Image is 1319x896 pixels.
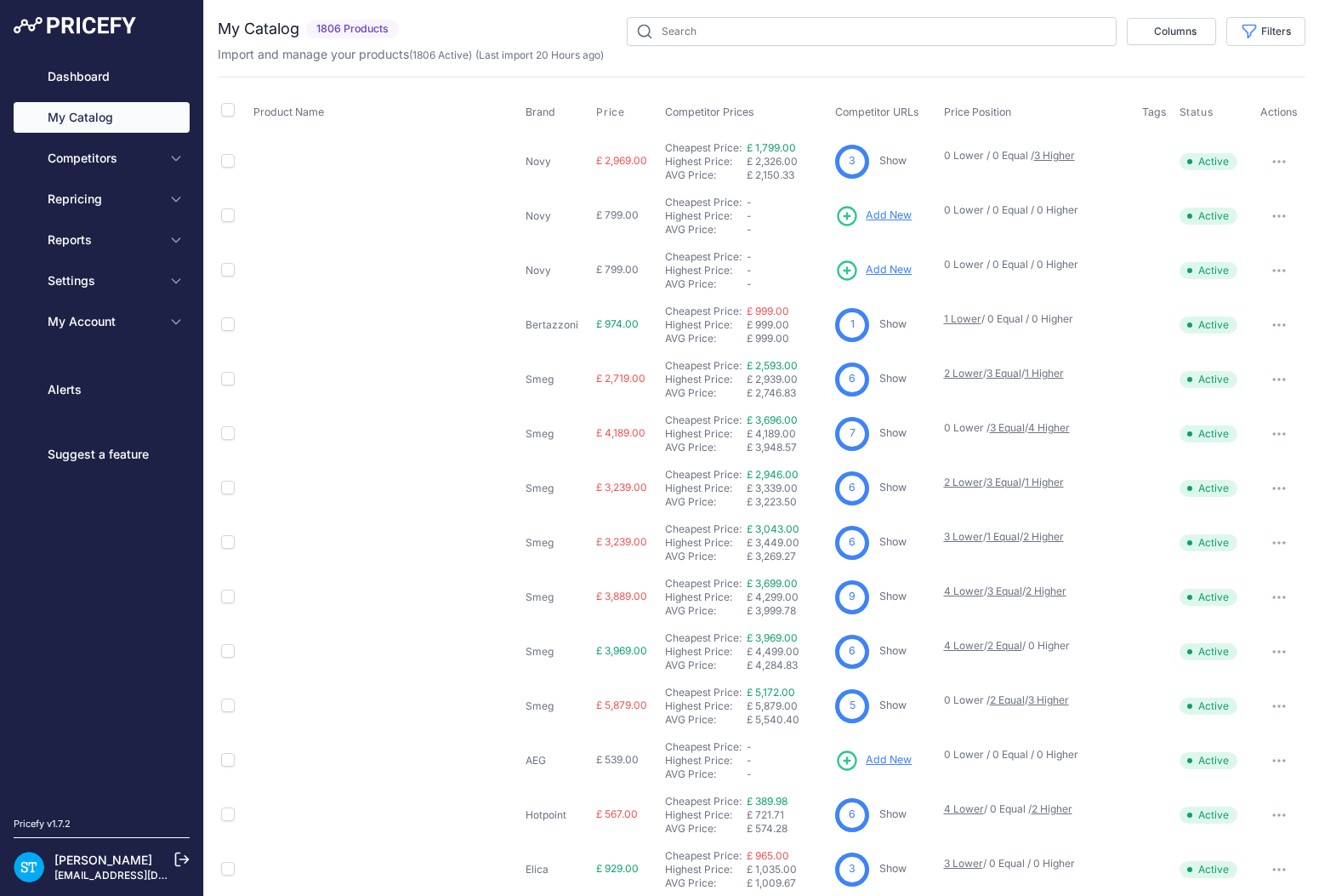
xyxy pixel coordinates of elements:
[747,740,752,753] span: -
[526,106,555,118] span: Brand
[306,20,399,39] span: 1806 Products
[665,699,747,713] div: Highest Price:
[747,631,798,644] a: £ 3,969.00
[944,367,983,380] a: 2 Lower
[944,476,983,488] a: 2 Lower
[849,153,856,169] span: 3
[944,802,1125,816] p: / 0 Equal /
[526,209,589,223] p: Novy
[944,802,984,815] a: 4 Lower
[48,272,159,289] span: Settings
[526,645,589,659] p: Smeg
[747,808,784,821] span: £ 721.71
[1180,262,1237,279] span: Active
[665,427,747,441] div: Highest Price:
[526,264,589,277] p: Novy
[849,534,856,551] span: 6
[48,231,159,248] span: Reports
[879,481,907,494] a: Show
[48,191,159,208] span: Repricing
[879,372,907,385] a: Show
[747,577,798,590] a: £ 3,699.00
[596,372,645,385] span: £ 2,719.00
[526,427,589,441] p: Smeg
[1180,807,1237,824] span: Active
[849,480,856,496] span: 6
[747,604,828,618] div: £ 3,999.78
[526,863,589,876] p: Elica
[596,106,624,119] span: Price
[879,154,907,167] a: Show
[747,863,797,876] span: £ 1,035.00
[665,373,747,386] div: Highest Price:
[665,822,747,836] div: AVG Price:
[665,141,742,154] a: Cheapest Price:
[1180,861,1237,878] span: Active
[1180,106,1217,119] button: Status
[14,61,190,796] nav: Sidebar
[747,359,798,372] a: £ 2,593.00
[747,250,752,263] span: -
[986,530,1020,543] a: 1 Equal
[596,481,647,494] span: £ 3,239.00
[849,643,856,659] span: 6
[1180,208,1237,225] span: Active
[526,482,589,495] p: Smeg
[849,861,856,877] span: 3
[944,748,1125,762] p: 0 Lower / 0 Equal / 0 Higher
[747,168,828,182] div: £ 2,150.33
[747,196,752,208] span: -
[665,659,747,672] div: AVG Price:
[747,155,798,168] span: £ 2,326.00
[747,822,828,836] div: £ 574.28
[665,305,742,317] a: Cheapest Price:
[1226,17,1305,46] button: Filters
[14,225,190,255] button: Reports
[747,591,799,603] span: £ 4,299.00
[54,869,232,882] a: [EMAIL_ADDRESS][DOMAIN_NAME]
[14,374,190,405] a: Alerts
[665,318,747,332] div: Highest Price:
[1180,153,1237,170] span: Active
[665,645,747,659] div: Highest Price:
[665,591,747,604] div: Highest Price:
[747,386,828,400] div: £ 2,746.83
[990,421,1025,434] a: 3 Equal
[879,699,907,711] a: Show
[835,749,912,773] a: Add New
[665,876,747,890] div: AVG Price:
[944,857,983,870] a: 3 Lower
[665,223,747,237] div: AVG Price:
[665,863,747,876] div: Highest Price:
[747,441,828,454] div: £ 3,948.57
[665,332,747,345] div: AVG Price:
[879,808,907,820] a: Show
[944,585,1125,598] p: / /
[835,204,912,228] a: Add New
[596,590,647,602] span: £ 3,889.00
[596,535,647,548] span: £ 3,239.00
[409,49,472,61] span: ( )
[665,155,747,168] div: Highest Price:
[1180,752,1237,769] span: Active
[253,106,324,118] span: Product Name
[866,262,912,278] span: Add New
[1180,534,1237,551] span: Active
[665,536,747,550] div: Highest Price:
[944,312,1125,326] p: / 0 Equal / 0 Higher
[54,853,152,867] a: [PERSON_NAME]
[665,414,742,426] a: Cheapest Price:
[747,277,752,290] span: -
[526,808,589,822] p: Hotpoint
[747,482,798,494] span: £ 3,339.00
[14,17,136,34] img: Pricefy Logo
[1180,589,1237,606] span: Active
[879,644,907,657] a: Show
[596,644,647,657] span: £ 3,969.00
[849,371,856,387] span: 6
[866,752,912,768] span: Add New
[944,258,1125,271] p: 0 Lower / 0 Equal / 0 Higher
[879,426,907,439] a: Show
[665,250,742,263] a: Cheapest Price:
[944,421,1125,435] p: 0 Lower / /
